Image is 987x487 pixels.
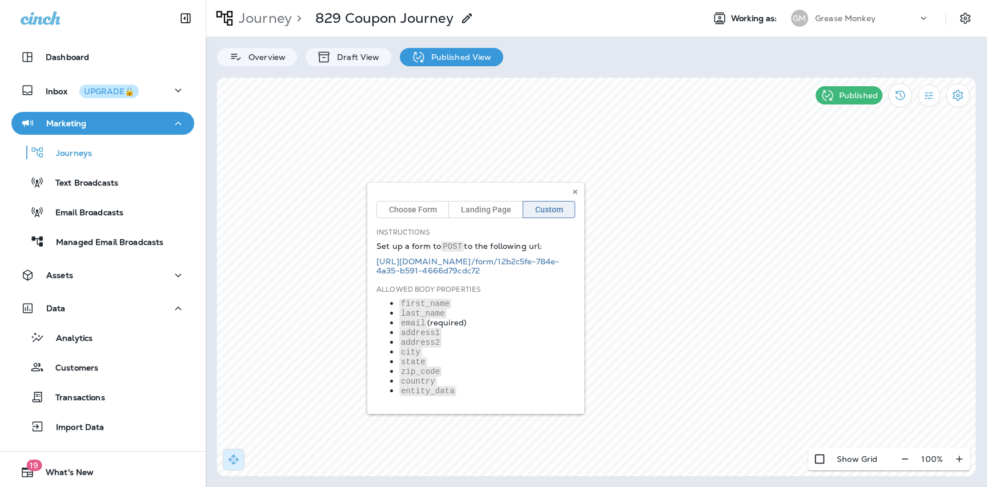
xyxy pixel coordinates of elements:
button: Collapse Sidebar [170,7,202,30]
p: 100 % [921,454,943,464]
p: Email Broadcasts [44,208,123,219]
p: Dashboard [46,53,89,62]
button: InboxUPGRADE🔒 [11,79,194,102]
button: Settings [955,8,976,29]
button: Assets [11,264,194,287]
p: Transactions [44,393,105,404]
button: Data [11,297,194,320]
p: Customers [44,363,98,374]
p: Inbox [46,84,139,96]
span: What's New [34,468,94,481]
p: Overview [243,53,286,62]
div: UPGRADE🔒 [84,87,134,95]
button: Settings [946,83,970,107]
button: Journeys [11,140,194,164]
span: Working as: [731,14,780,23]
button: Managed Email Broadcasts [11,230,194,253]
button: Marketing [11,112,194,135]
p: Published View [426,53,492,62]
button: Text Broadcasts [11,170,194,194]
p: Managed Email Broadcasts [45,238,163,248]
p: Data [46,304,66,313]
p: Published [839,91,878,100]
button: 19What's New [11,461,194,484]
button: Transactions [11,385,194,409]
button: Analytics [11,325,194,349]
p: Grease Monkey [815,14,876,23]
button: Filter Statistics [918,84,940,107]
p: Journey [234,10,292,27]
p: Text Broadcasts [44,178,118,189]
p: Draft View [331,53,379,62]
p: Marketing [46,119,86,128]
span: 19 [26,460,42,471]
p: Show Grid [837,454,877,464]
button: UPGRADE🔒 [79,84,139,98]
button: Customers [11,355,194,379]
p: Import Data [45,422,105,433]
p: > [292,10,302,27]
button: Email Broadcasts [11,200,194,224]
button: View Changelog [888,83,912,107]
button: Import Data [11,414,194,438]
button: Dashboard [11,46,194,69]
p: 829 Coupon Journey [315,10,454,27]
p: Journeys [45,148,92,159]
p: Analytics [45,333,93,344]
div: GM [791,10,808,27]
p: Assets [46,271,73,280]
